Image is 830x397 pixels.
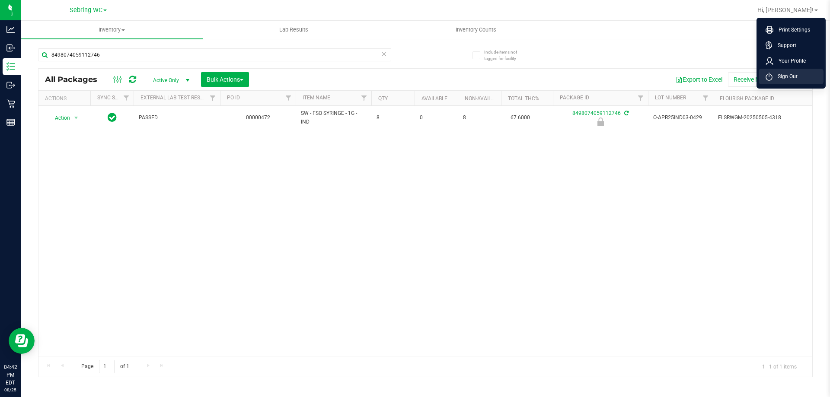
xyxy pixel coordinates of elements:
span: Bulk Actions [207,76,243,83]
span: FLSRWGM-20250505-4318 [718,114,803,122]
span: Include items not tagged for facility [484,49,527,62]
p: 08/25 [4,387,17,393]
a: Lot Number [655,95,686,101]
input: Search Package ID, Item Name, SKU, Lot or Part Number... [38,48,391,61]
span: PASSED [139,114,215,122]
button: Bulk Actions [201,72,249,87]
span: SW - FSO SYRINGE - 1G - IND [301,109,366,126]
inline-svg: Retail [6,99,15,108]
div: Newly Received [552,118,649,126]
button: Export to Excel [670,72,728,87]
span: 8 [377,114,409,122]
a: External Lab Test Result [140,95,208,101]
a: Lab Results [203,21,385,39]
div: Actions [45,95,87,102]
span: O-APR25IND03-0429 [653,114,708,122]
a: Package ID [560,95,589,101]
a: Filter [357,91,371,105]
span: Sync from Compliance System [623,110,629,116]
a: Filter [206,91,220,105]
a: Filter [699,91,713,105]
a: Inventory [21,21,203,39]
span: All Packages [45,75,106,84]
inline-svg: Inventory [6,62,15,71]
a: 8498074059112746 [572,110,621,116]
span: Your Profile [773,57,806,65]
span: Support [773,41,796,50]
a: Total THC% [508,95,539,102]
span: 67.6000 [506,111,534,124]
span: Inventory [21,26,203,34]
span: Page of 1 [74,360,136,373]
inline-svg: Outbound [6,81,15,89]
button: Receive Non-Cannabis [728,72,799,87]
a: Sync Status [97,95,131,101]
a: Filter [634,91,648,105]
span: Clear [381,48,387,60]
inline-svg: Inbound [6,44,15,52]
a: Flourish Package ID [720,95,774,102]
inline-svg: Analytics [6,25,15,34]
span: Sebring WC [70,6,102,14]
a: PO ID [227,95,240,101]
a: 00000472 [246,114,270,121]
a: Qty [378,95,388,102]
span: Print Settings [773,25,810,34]
span: Hi, [PERSON_NAME]! [757,6,814,13]
a: Filter [119,91,134,105]
span: 8 [463,114,496,122]
span: Sign Out [773,72,798,81]
a: Support [766,41,820,50]
span: Lab Results [268,26,320,34]
p: 04:42 PM EDT [4,363,17,387]
span: select [71,112,82,124]
span: 1 - 1 of 1 items [755,360,804,373]
span: 0 [420,114,453,122]
span: Action [47,112,70,124]
iframe: Resource center [9,328,35,354]
input: 1 [99,360,115,373]
span: Inventory Counts [444,26,508,34]
a: Inventory Counts [385,21,567,39]
a: Item Name [303,95,330,101]
span: In Sync [108,111,117,124]
a: Filter [281,91,296,105]
inline-svg: Reports [6,118,15,127]
li: Sign Out [759,69,824,84]
a: Non-Available [465,95,503,102]
a: Available [421,95,447,102]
